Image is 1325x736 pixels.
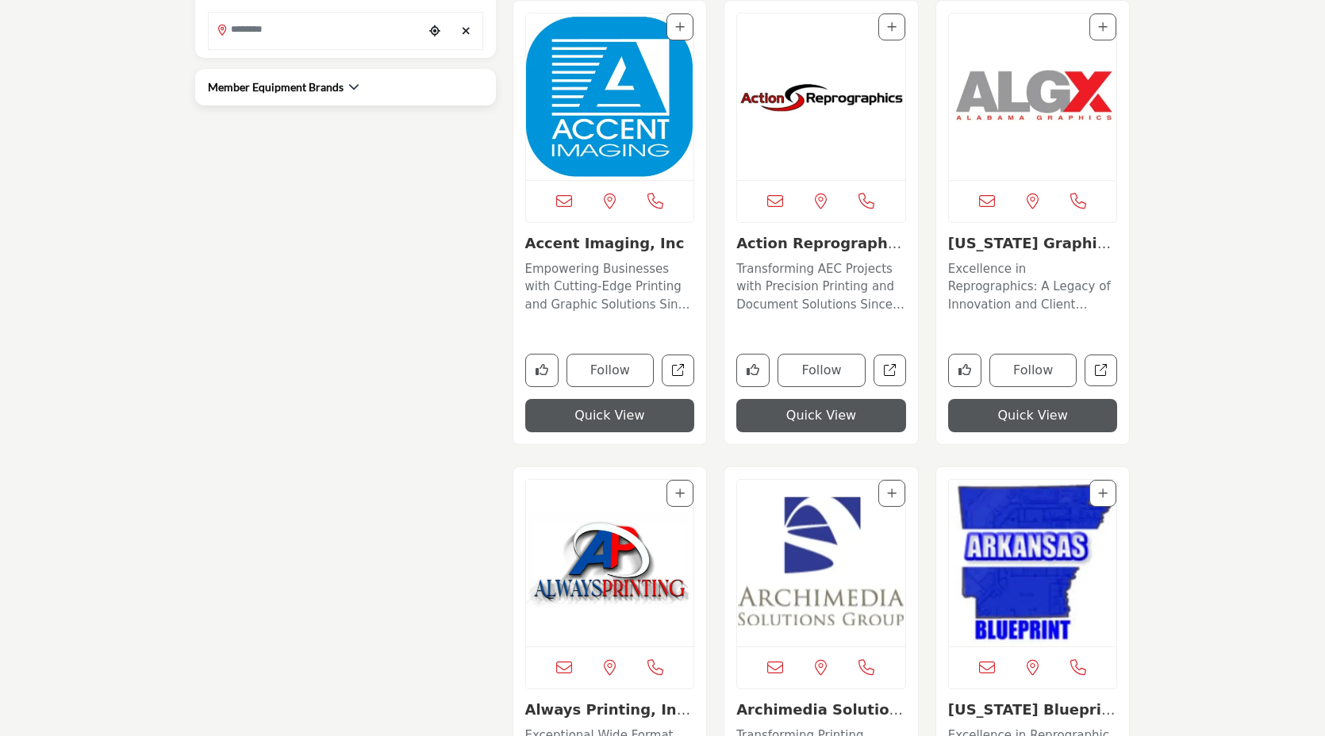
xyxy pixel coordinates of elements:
div: Choose your current location [423,14,447,48]
button: Like company [948,354,981,387]
a: [US_STATE] Blueprint C... [948,701,1116,735]
h3: Action Reprographics [736,235,906,252]
a: Open Listing in new tab [737,13,905,180]
h3: Alabama Graphics & Engineering Supply, Inc. [948,235,1118,252]
a: Accent Imaging, Inc [525,235,685,251]
a: Open Listing in new tab [526,13,694,180]
h3: Always Printing, Inc. [525,701,695,719]
h3: Archimedia Solutions Group [736,701,906,719]
a: Add To List [675,21,685,33]
a: Open alabama-graphics-engineering-supply-inc in new tab [1085,355,1117,387]
h3: Arkansas Blueprint Co. [948,701,1118,719]
a: Transforming AEC Projects with Precision Printing and Document Solutions Since [DATE]. Since [DAT... [736,256,906,314]
a: Archimedia Solutions... [736,701,903,735]
a: Action Reprographics... [736,235,901,269]
button: Like company [525,354,559,387]
h2: Member Equipment Brands [208,79,344,95]
a: Add To List [675,487,685,500]
a: Add To List [1098,487,1108,500]
a: Open Listing in new tab [949,13,1117,180]
a: [US_STATE] Graphics & E... [948,235,1114,269]
img: Arkansas Blueprint Co. [949,480,1117,646]
a: Open accent-imaging-inc in new tab [662,355,694,387]
a: Empowering Businesses with Cutting-Edge Printing and Graphic Solutions Since [DATE] Founded in [D... [525,256,695,314]
img: Always Printing, Inc. [526,480,694,646]
p: Excellence in Reprographics: A Legacy of Innovation and Client Satisfaction Founded in [DATE], th... [948,260,1118,314]
img: Archimedia Solutions Group [737,480,905,646]
button: Quick View [948,399,1118,432]
img: Alabama Graphics & Engineering Supply, Inc. [949,13,1117,180]
a: Open Listing in new tab [949,480,1117,646]
button: Quick View [736,399,906,432]
button: Follow [989,354,1077,387]
a: Excellence in Reprographics: A Legacy of Innovation and Client Satisfaction Founded in [DATE], th... [948,256,1118,314]
p: Empowering Businesses with Cutting-Edge Printing and Graphic Solutions Since [DATE] Founded in [D... [525,260,695,314]
img: Accent Imaging, Inc [526,13,694,180]
button: Follow [566,354,655,387]
a: Always Printing, Inc... [525,701,691,735]
img: Action Reprographics [737,13,905,180]
a: Add To List [1098,21,1108,33]
a: Add To List [887,487,897,500]
a: Open action-reprographics in new tab [874,355,906,387]
button: Like company [736,354,770,387]
h3: Accent Imaging, Inc [525,235,695,252]
p: Transforming AEC Projects with Precision Printing and Document Solutions Since [DATE]. Since [DAT... [736,260,906,314]
button: Quick View [525,399,695,432]
a: Add To List [887,21,897,33]
div: Clear search location [455,14,478,48]
input: Search Location [209,14,423,45]
button: Follow [778,354,866,387]
a: Open Listing in new tab [737,480,905,646]
a: Open Listing in new tab [526,480,694,646]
